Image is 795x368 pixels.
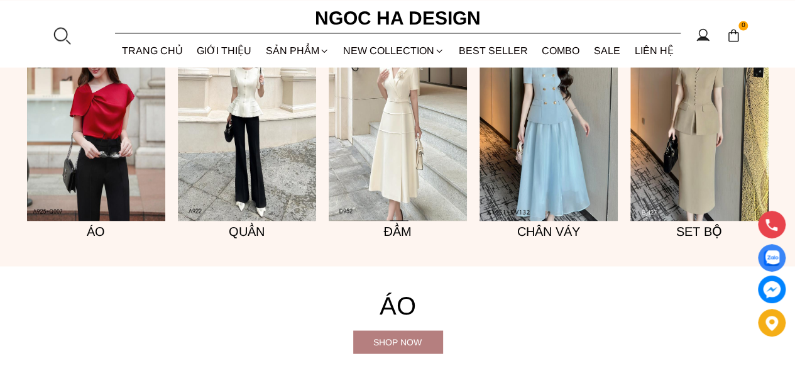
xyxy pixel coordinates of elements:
h4: Áo [21,285,775,325]
a: GIỚI THIỆU [190,34,259,67]
a: Combo [535,34,587,67]
span: 0 [738,21,748,31]
a: LIÊN HỆ [627,34,681,67]
a: 2(9) [178,13,316,221]
a: Display image [758,244,786,272]
a: 3(7) [27,13,165,221]
a: Shop now [353,330,442,353]
a: messenger [758,276,786,303]
img: 3(15) [630,13,769,221]
h5: Đầm [329,221,467,241]
div: Shop now [353,335,442,348]
a: TRANG CHỦ [115,34,190,67]
img: img-CART-ICON-ksit0nf1 [726,28,740,42]
a: BEST SELLER [452,34,535,67]
a: Ngoc Ha Design [304,3,492,33]
a: 7(3) [480,13,618,221]
div: SẢN PHẨM [259,34,337,67]
h5: Áo [27,221,165,241]
h5: Chân váy [480,221,618,241]
a: 3(9) [329,13,467,221]
font: Set bộ [676,224,722,238]
img: Display image [764,250,779,266]
h5: Quần [178,221,316,241]
a: SALE [587,34,628,67]
a: NEW COLLECTION [336,34,452,67]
